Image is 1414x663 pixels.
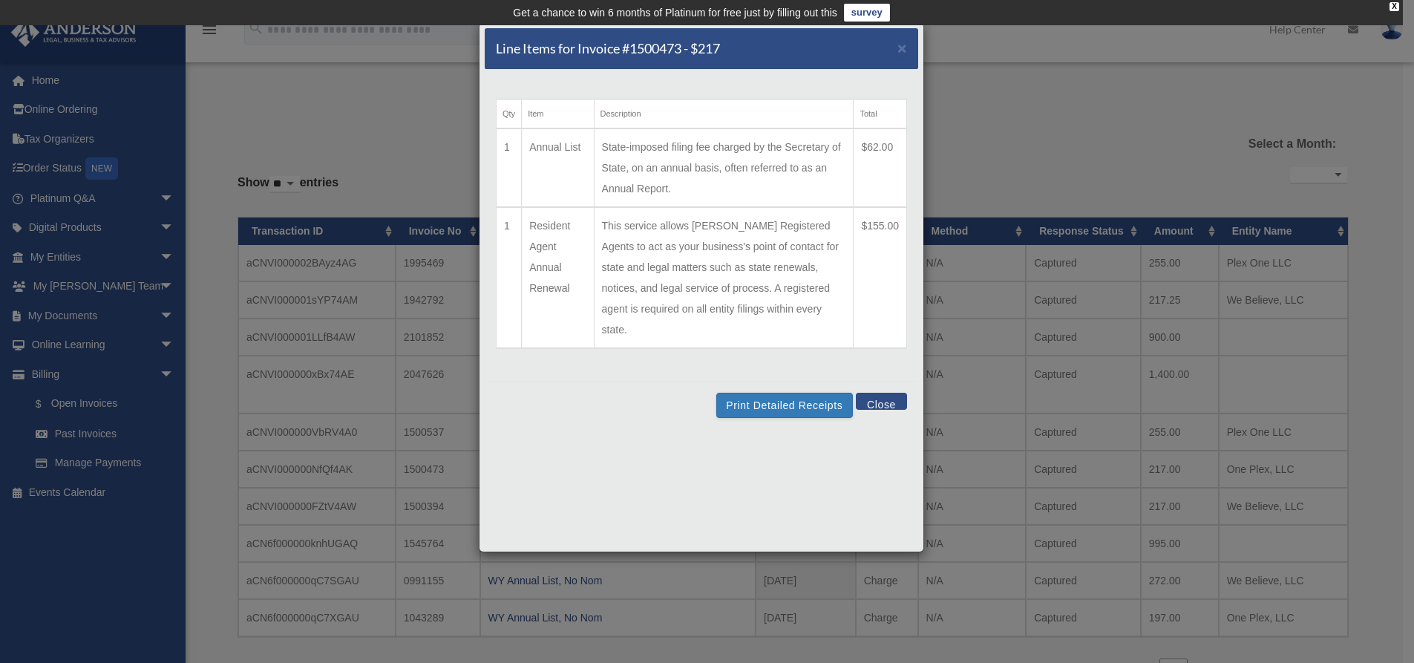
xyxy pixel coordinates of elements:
[844,4,890,22] a: survey
[856,393,907,410] button: Close
[513,4,837,22] div: Get a chance to win 6 months of Platinum for free just by filling out this
[897,39,907,56] span: ×
[496,39,720,58] h5: Line Items for Invoice #1500473 - $217
[497,207,522,348] td: 1
[497,99,522,129] th: Qty
[522,207,594,348] td: Resident Agent Annual Renewal
[594,99,854,129] th: Description
[854,128,907,207] td: $62.00
[854,99,907,129] th: Total
[1390,2,1399,11] div: close
[594,128,854,207] td: State-imposed filing fee charged by the Secretary of State, on an annual basis, often referred to...
[522,99,594,129] th: Item
[716,393,852,418] button: Print Detailed Receipts
[594,207,854,348] td: This service allows [PERSON_NAME] Registered Agents to act as your business's point of contact fo...
[897,40,907,56] button: Close
[497,128,522,207] td: 1
[854,207,907,348] td: $155.00
[522,128,594,207] td: Annual List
